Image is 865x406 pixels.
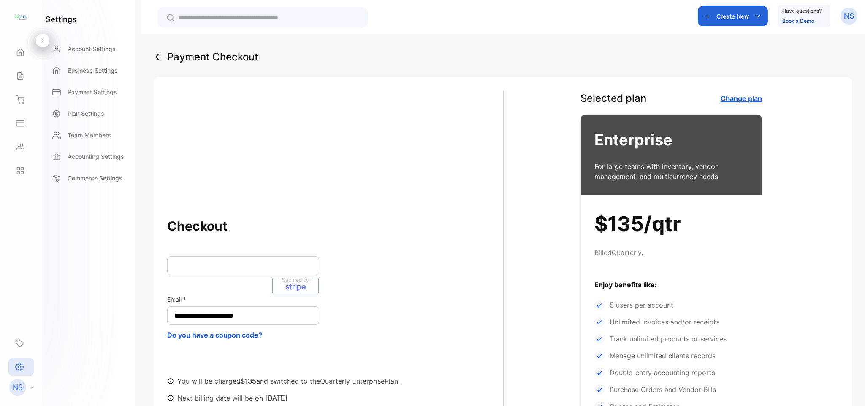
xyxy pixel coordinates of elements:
[610,351,716,361] p: Manage unlimited clients records
[610,384,716,395] p: Purchase Orders and Vendor Bills
[174,261,312,269] iframe: Secure card payment input frame
[265,394,287,402] b: [DATE]
[782,18,814,24] a: Book a Demo
[716,12,749,21] p: Create New
[46,126,132,144] a: Team Members
[610,368,715,378] p: Double-entry accounting reports
[68,109,104,118] p: Plan Settings
[698,6,768,26] button: Create New
[46,148,132,165] a: Accounting Settings
[167,330,262,340] button: Do you have a coupon code?
[610,300,673,310] p: 5 users per account
[15,11,27,24] img: logo
[594,128,748,151] h3: Enterprise
[841,6,857,26] button: NS
[721,94,762,103] a: Change plan
[594,280,748,290] p: Enjoy benefits like:
[177,376,400,386] p: You will be charged and switched to the Quarterly Enterprise Plan.
[277,276,314,284] p: Secured by
[46,105,132,122] a: Plan Settings
[46,62,132,79] a: Business Settings
[782,7,822,15] p: Have questions?
[68,44,116,53] p: Account Settings
[167,295,503,304] p: Email *
[241,377,256,385] b: $135
[844,11,854,22] p: NS
[177,393,287,403] p: Next billing date will be on
[580,91,646,106] p: Selected plan
[167,216,503,236] h2: Checkout
[594,209,748,239] h1: $135/qtr
[68,131,111,139] p: Team Members
[610,334,727,344] p: Track unlimited products or services
[594,248,748,258] p: Billed Quarterly .
[13,382,23,393] p: NS
[46,169,132,187] a: Commerce Settings
[594,161,732,182] p: For large teams with inventory, vendor management, and multicurrency needs
[46,14,76,25] h1: settings
[610,317,719,327] p: Unlimited invoices and/or receipts
[285,283,306,291] p: stripe
[68,66,118,75] p: Business Settings
[68,87,117,96] p: Payment Settings
[167,49,258,65] h1: Payment Checkout
[68,152,124,161] p: Accounting Settings
[46,40,132,57] a: Account Settings
[68,174,122,183] p: Commerce Settings
[46,83,132,101] a: Payment Settings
